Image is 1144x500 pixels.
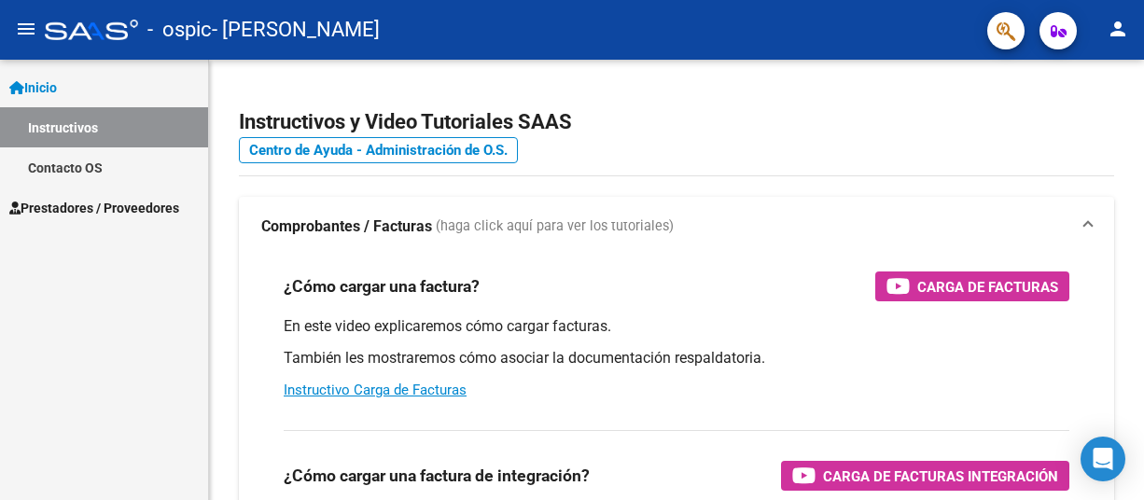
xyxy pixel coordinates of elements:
mat-expansion-panel-header: Comprobantes / Facturas (haga click aquí para ver los tutoriales) [239,197,1114,257]
span: Inicio [9,77,57,98]
span: - ospic [147,9,212,50]
h3: ¿Cómo cargar una factura de integración? [284,463,590,489]
p: También les mostraremos cómo asociar la documentación respaldatoria. [284,348,1069,368]
a: Centro de Ayuda - Administración de O.S. [239,137,518,163]
a: Instructivo Carga de Facturas [284,382,467,398]
span: (haga click aquí para ver los tutoriales) [436,216,674,237]
span: - [PERSON_NAME] [212,9,380,50]
button: Carga de Facturas Integración [781,461,1069,491]
span: Carga de Facturas Integración [823,465,1058,488]
div: Open Intercom Messenger [1081,437,1125,481]
h2: Instructivos y Video Tutoriales SAAS [239,104,1114,140]
span: Prestadores / Proveedores [9,198,179,218]
button: Carga de Facturas [875,271,1069,301]
h3: ¿Cómo cargar una factura? [284,273,480,299]
p: En este video explicaremos cómo cargar facturas. [284,316,1069,337]
mat-icon: person [1107,18,1129,40]
strong: Comprobantes / Facturas [261,216,432,237]
mat-icon: menu [15,18,37,40]
span: Carga de Facturas [917,275,1058,299]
